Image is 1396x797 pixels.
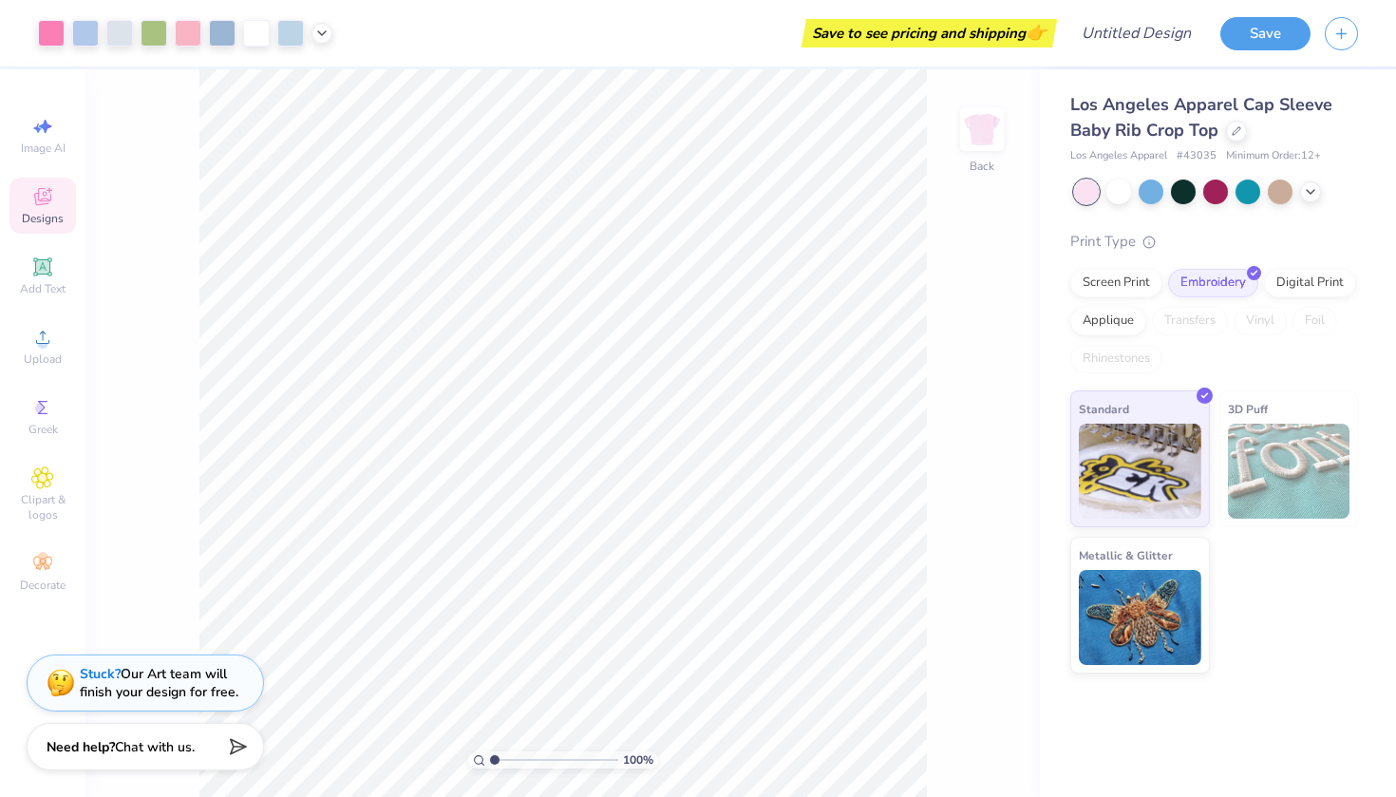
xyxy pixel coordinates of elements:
div: Embroidery [1168,269,1258,297]
div: Our Art team will finish your design for free. [80,665,238,701]
img: Metallic & Glitter [1079,570,1201,665]
div: Save to see pricing and shipping [806,19,1052,47]
span: Minimum Order: 12 + [1226,148,1321,164]
span: 👉 [1026,21,1047,44]
span: Clipart & logos [9,492,76,522]
input: Untitled Design [1066,14,1206,52]
div: Screen Print [1070,269,1162,297]
div: Transfers [1152,307,1228,335]
span: 100 % [623,751,653,769]
div: Print Type [1070,231,1358,253]
button: Save [1220,17,1311,50]
span: Los Angeles Apparel [1070,148,1167,164]
span: 3D Puff [1228,399,1268,419]
img: Back [963,110,1001,148]
span: Greek [28,422,58,437]
span: Los Angeles Apparel Cap Sleeve Baby Rib Crop Top [1070,93,1332,142]
strong: Need help? [47,738,115,756]
div: Back [970,158,994,175]
span: Chat with us. [115,738,195,756]
span: # 43035 [1177,148,1217,164]
span: Metallic & Glitter [1079,545,1173,565]
div: Applique [1070,307,1146,335]
img: 3D Puff [1228,424,1350,519]
img: Standard [1079,424,1201,519]
strong: Stuck? [80,665,121,683]
span: Upload [24,351,62,367]
div: Foil [1292,307,1337,335]
span: Image AI [21,141,66,156]
div: Rhinestones [1070,345,1162,373]
div: Digital Print [1264,269,1356,297]
span: Add Text [20,281,66,296]
span: Designs [22,211,64,226]
div: Vinyl [1234,307,1287,335]
span: Decorate [20,578,66,593]
span: Standard [1079,399,1129,419]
